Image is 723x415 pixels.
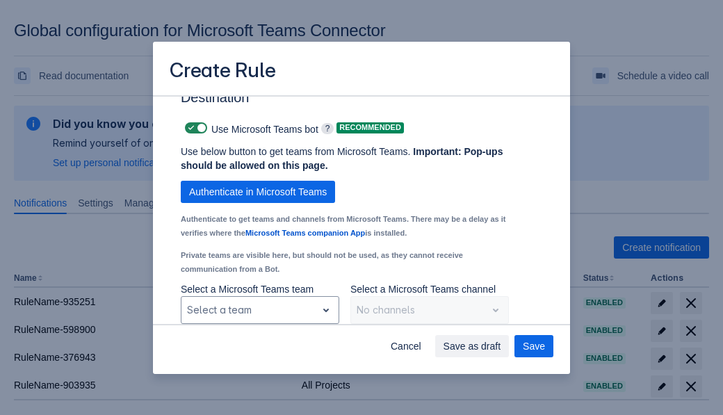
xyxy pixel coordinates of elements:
[181,215,505,237] small: Authenticate to get teams and channels from Microsoft Teams. There may be a delay as it verifies ...
[181,118,318,138] div: Use Microsoft Teams bot
[189,181,327,203] span: Authenticate in Microsoft Teams
[170,58,276,86] h3: Create Rule
[181,89,531,111] h3: Destination
[181,282,339,296] p: Select a Microsoft Teams team
[181,251,463,273] small: Private teams are visible here, but should not be used, as they cannot receive communication from...
[153,95,570,325] div: Scrollable content
[321,123,334,134] span: ?
[435,335,510,357] button: Save as draft
[181,145,509,172] p: Use below button to get teams from Microsoft Teams.
[245,229,365,237] a: Microsoft Teams companion App
[336,124,404,131] span: Recommended
[382,335,430,357] button: Cancel
[523,335,545,357] span: Save
[181,181,335,203] button: Authenticate in Microsoft Teams
[318,302,334,318] span: open
[514,335,553,357] button: Save
[350,282,509,296] p: Select a Microsoft Teams channel
[391,335,421,357] span: Cancel
[444,335,501,357] span: Save as draft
